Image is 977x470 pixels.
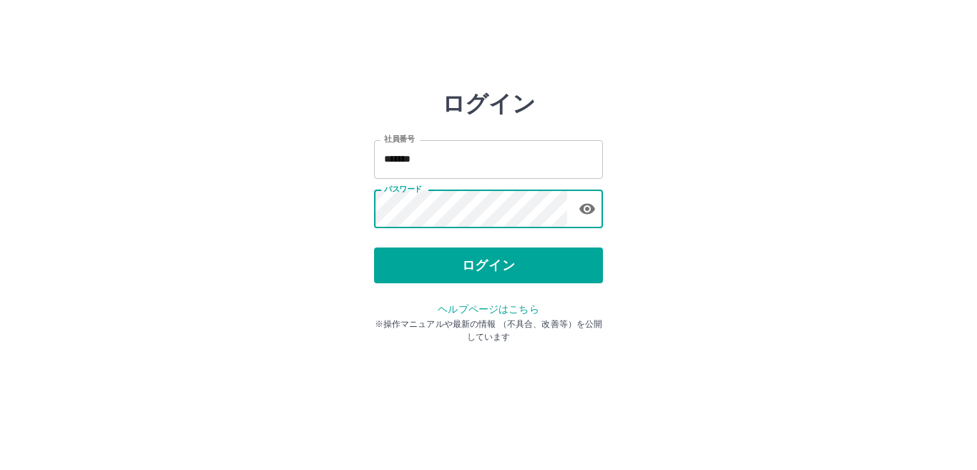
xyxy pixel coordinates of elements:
[384,134,414,145] label: 社員番号
[438,303,539,315] a: ヘルプページはこちら
[374,248,603,283] button: ログイン
[374,318,603,343] p: ※操作マニュアルや最新の情報 （不具合、改善等）を公開しています
[384,184,422,195] label: パスワード
[442,90,536,117] h2: ログイン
